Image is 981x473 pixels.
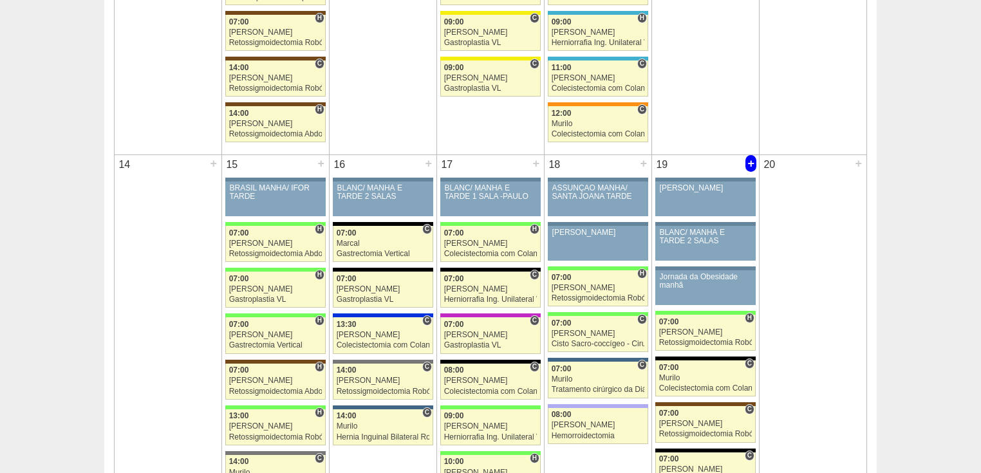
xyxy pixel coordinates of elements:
div: Key: Aviso [548,178,648,181]
div: Herniorrafia Ing. Unilateral VL [444,433,537,441]
div: Colecistectomia com Colangiografia VL [552,84,645,93]
div: + [745,155,756,172]
div: [PERSON_NAME] [444,285,537,293]
span: 07:00 [444,320,464,329]
div: Gastroplastia VL [444,341,537,349]
a: Jornada da Obesidade manhã [655,270,756,305]
a: C 07:00 [PERSON_NAME] Gastroplastia VL [440,317,541,353]
a: C 09:00 [PERSON_NAME] Gastroplastia VL [440,60,541,97]
span: Hospital [530,224,539,234]
a: C 07:00 Murilo Tratamento cirúrgico da Diástase do reto abdomem [548,362,648,398]
a: ASSUNÇÃO MANHÃ/ SANTA JOANA TARDE [548,181,648,216]
span: 12:00 [552,109,572,118]
div: Herniorrafia Ing. Unilateral VL [552,39,645,47]
a: C 14:00 Murilo Hernia Inguinal Bilateral Robótica [333,409,433,445]
div: [PERSON_NAME] [337,285,430,293]
div: + [208,155,219,172]
div: Key: Aviso [333,178,433,181]
a: [PERSON_NAME] [655,181,756,216]
span: 07:00 [659,363,679,372]
div: [PERSON_NAME] [552,329,645,338]
span: 09:00 [444,411,464,420]
div: 15 [222,155,242,174]
div: Key: Maria Braido [440,313,541,317]
span: Hospital [745,313,754,323]
a: H 09:00 [PERSON_NAME] Herniorrafia Ing. Unilateral VL [548,15,648,51]
a: H 07:00 [PERSON_NAME] Retossigmoidectomia Abdominal VL [225,364,326,400]
div: [PERSON_NAME] [552,228,644,237]
span: 07:00 [229,274,249,283]
span: Consultório [422,362,432,372]
div: Murilo [552,120,645,128]
div: 14 [115,155,135,174]
a: H 07:00 [PERSON_NAME] Gastrectomia Vertical [225,317,326,353]
div: Key: Brasil [548,312,648,316]
span: 13:00 [229,411,249,420]
div: Key: Brasil [440,405,541,409]
div: Colecistectomia com Colangiografia VL [552,130,645,138]
div: [PERSON_NAME] [229,331,322,339]
div: Key: Aviso [655,222,756,226]
div: [PERSON_NAME] [552,28,645,37]
div: Retossigmoidectomia Robótica [229,433,322,441]
div: Key: São Luiz - Jabaquara [548,358,648,362]
span: Consultório [530,315,539,326]
span: 10:00 [444,457,464,466]
span: 14:00 [229,457,249,466]
div: Colecistectomia com Colangiografia VL [659,384,752,393]
div: [PERSON_NAME] [229,239,322,248]
div: + [638,155,649,172]
div: [PERSON_NAME] [444,376,537,385]
div: 20 [760,155,780,174]
a: H 07:00 [PERSON_NAME] Retossigmoidectomia Robótica [548,270,648,306]
div: [PERSON_NAME] [659,328,752,337]
a: C 09:00 [PERSON_NAME] Gastroplastia VL [440,15,541,51]
span: 07:00 [552,319,572,328]
div: Gastrectomia Vertical [229,341,322,349]
div: Key: São Luiz - Jabaquara [333,405,433,409]
span: Hospital [315,224,324,234]
span: Hospital [315,315,324,326]
div: Retossigmoidectomia Robótica [552,294,645,302]
div: Colecistectomia com Colangiografia VL [444,387,537,396]
a: H 13:00 [PERSON_NAME] Retossigmoidectomia Robótica [225,409,326,445]
div: + [423,155,434,172]
a: C 11:00 [PERSON_NAME] Colecistectomia com Colangiografia VL [548,60,648,97]
div: Marcal [337,239,430,248]
div: Retossigmoidectomia Robótica [659,339,752,347]
a: H 07:00 [PERSON_NAME] Retossigmoidectomia Robótica [655,315,756,351]
span: Consultório [745,404,754,414]
span: 08:00 [444,366,464,375]
a: C 07:00 [PERSON_NAME] Cisto Sacro-coccígeo - Cirurgia [548,316,648,352]
div: Colecistectomia com Colangiografia VL [337,341,430,349]
a: H 07:00 [PERSON_NAME] Colecistectomia com Colangiografia VL [440,226,541,262]
span: Consultório [637,104,647,115]
span: 07:00 [229,228,249,237]
div: Retossigmoidectomia Abdominal VL [229,130,322,138]
div: [PERSON_NAME] [444,422,537,431]
div: Key: Brasil [225,405,326,409]
span: Hospital [315,270,324,280]
div: Key: Brasil [225,222,326,226]
span: Consultório [530,13,539,23]
a: [PERSON_NAME] [548,226,648,261]
div: Key: Blanc [333,268,433,272]
a: BRASIL MANHÃ/ IFOR TARDE [225,181,326,216]
div: [PERSON_NAME] [660,184,752,192]
div: Key: Brasil [440,222,541,226]
span: Hospital [530,453,539,463]
div: Key: Neomater [548,57,648,60]
div: Herniorrafia Ing. Unilateral VL [444,295,537,304]
div: [PERSON_NAME] [444,239,537,248]
div: Key: Santa Joana [225,102,326,106]
a: C 08:00 [PERSON_NAME] Colecistectomia com Colangiografia VL [440,364,541,400]
div: Retossigmoidectomia Robótica [659,430,752,438]
span: 07:00 [229,320,249,329]
span: Consultório [745,358,754,369]
div: Key: Brasil [225,268,326,272]
div: Colecistectomia com Colangiografia VL [444,250,537,258]
div: Key: Blanc [440,268,541,272]
span: 07:00 [229,17,249,26]
a: H 07:00 [PERSON_NAME] Gastroplastia VL [225,272,326,308]
div: Key: Aviso [655,266,756,270]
